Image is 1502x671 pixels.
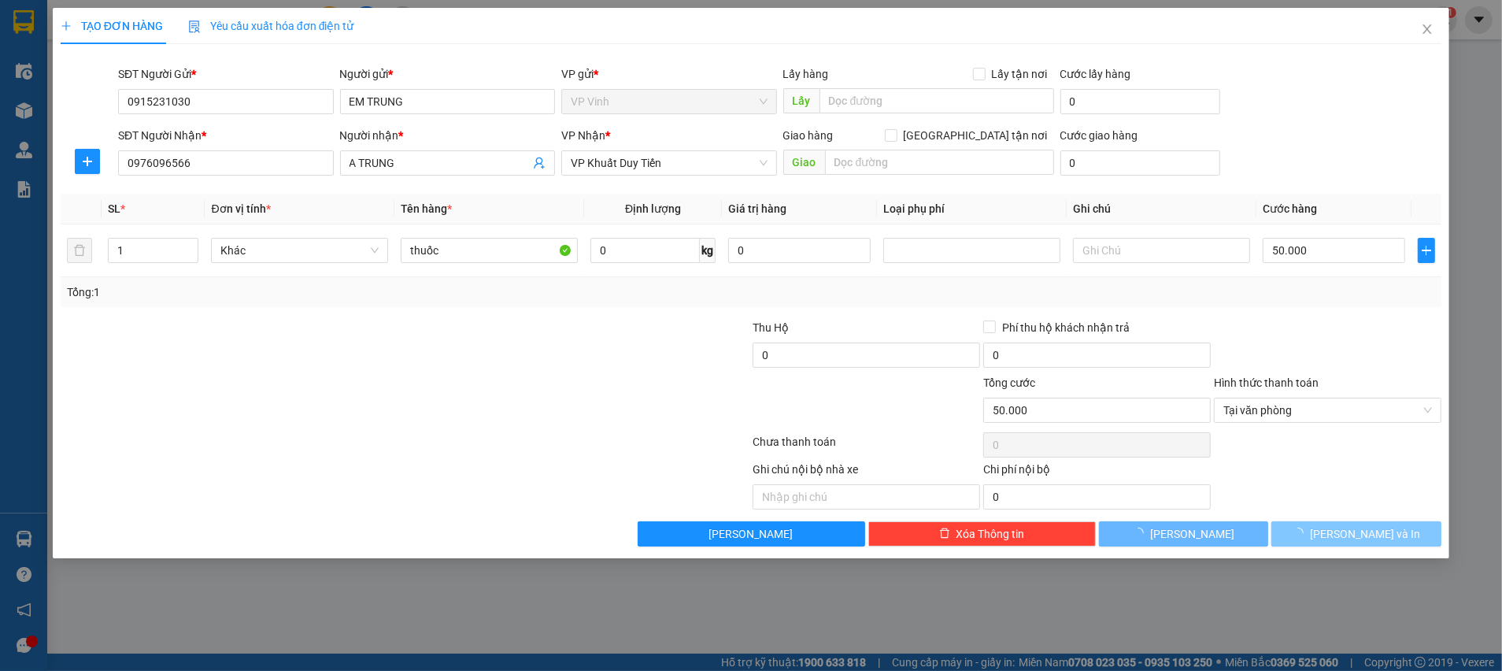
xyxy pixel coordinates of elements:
span: Giá trị hàng [728,202,786,215]
span: Lấy tận nơi [986,65,1054,83]
div: Chi phí nội bộ [983,461,1211,484]
th: Ghi chú [1067,194,1256,224]
button: plus [1418,238,1435,263]
div: Chưa thanh toán [751,433,982,461]
div: SĐT Người Gửi [118,65,334,83]
span: [PERSON_NAME] và In [1310,525,1420,543]
span: Yêu cầu xuất hóa đơn điện tử [188,20,354,32]
span: Định lượng [625,202,681,215]
span: delete [939,528,950,540]
span: Giao hàng [783,129,834,142]
span: plus [76,155,99,168]
button: delete [67,238,92,263]
span: plus [1419,244,1434,257]
span: Tại văn phòng [1223,399,1432,422]
span: loading [1133,528,1150,539]
span: Khác [220,239,379,262]
span: Cước hàng [1263,202,1317,215]
span: user-add [533,157,546,169]
button: Close [1405,8,1449,52]
div: Người gửi [340,65,556,83]
span: [PERSON_NAME] [1150,525,1234,543]
label: Cước giao hàng [1060,129,1138,142]
span: Lấy hàng [783,68,829,80]
div: Tổng: 1 [67,284,580,301]
div: Ghi chú nội bộ nhà xe [753,461,980,484]
span: VP Nhận [561,129,605,142]
input: Nhập ghi chú [753,484,980,510]
div: VP gửi [561,65,777,83]
button: [PERSON_NAME] [638,521,865,547]
span: close [1421,23,1434,35]
label: Cước lấy hàng [1060,68,1131,80]
span: Phí thu hộ khách nhận trả [996,319,1136,336]
span: plus [61,20,72,32]
span: [PERSON_NAME] [709,525,794,543]
span: Lấy [783,88,819,113]
input: Cước giao hàng [1060,150,1220,176]
span: Giao [783,150,825,175]
button: plus [75,149,100,174]
span: TẠO ĐƠN HÀNG [61,20,163,32]
div: SĐT Người Nhận [118,127,334,144]
span: loading [1293,528,1310,539]
label: Hình thức thanh toán [1214,376,1319,389]
span: VP Vinh [571,90,768,113]
input: Dọc đường [819,88,1054,113]
span: VP Khuất Duy Tiến [571,151,768,175]
span: Tổng cước [983,376,1035,389]
span: [GEOGRAPHIC_DATA] tận nơi [897,127,1054,144]
input: Ghi Chú [1073,238,1250,263]
input: 0 [728,238,871,263]
input: VD: Bàn, Ghế [401,238,578,263]
input: Dọc đường [825,150,1054,175]
span: Tên hàng [401,202,452,215]
th: Loại phụ phí [877,194,1067,224]
span: Đơn vị tính [211,202,270,215]
span: Thu Hộ [753,321,789,334]
button: [PERSON_NAME] [1099,521,1269,547]
img: icon [188,20,201,33]
span: kg [700,238,716,263]
span: SL [108,202,120,215]
div: Người nhận [340,127,556,144]
span: Xóa Thông tin [956,525,1025,543]
button: [PERSON_NAME] và In [1271,521,1441,547]
input: Cước lấy hàng [1060,89,1220,114]
button: deleteXóa Thông tin [868,521,1096,547]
